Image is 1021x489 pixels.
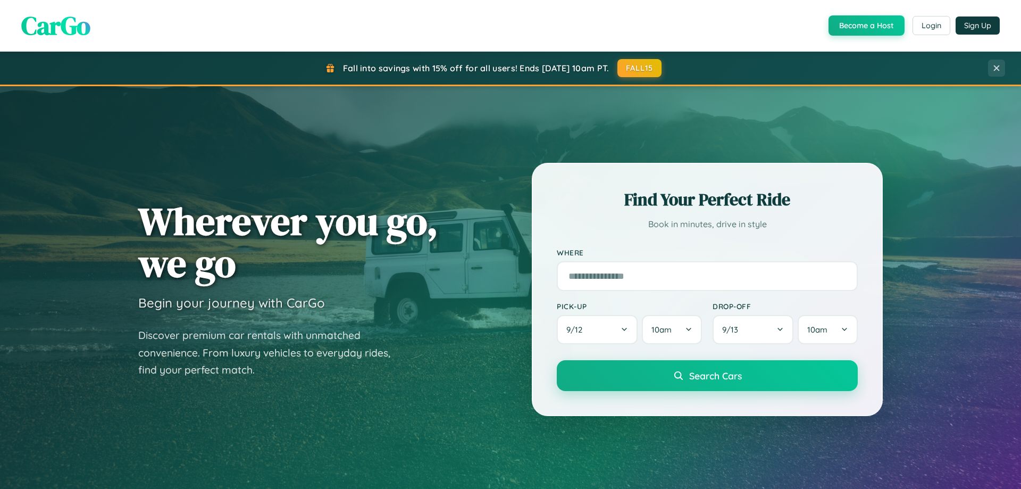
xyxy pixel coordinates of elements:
[689,370,742,382] span: Search Cars
[557,360,858,391] button: Search Cars
[557,217,858,232] p: Book in minutes, drive in style
[617,59,662,77] button: FALL15
[722,325,743,335] span: 9 / 13
[566,325,588,335] span: 9 / 12
[557,315,638,344] button: 9/12
[798,315,858,344] button: 10am
[828,15,905,36] button: Become a Host
[807,325,827,335] span: 10am
[642,315,702,344] button: 10am
[956,16,1000,35] button: Sign Up
[557,248,858,257] label: Where
[913,16,950,35] button: Login
[713,315,793,344] button: 9/13
[343,63,609,73] span: Fall into savings with 15% off for all users! Ends [DATE] 10am PT.
[557,188,858,211] h2: Find Your Perfect Ride
[21,8,90,43] span: CarGo
[138,327,404,379] p: Discover premium car rentals with unmatched convenience. From luxury vehicles to everyday rides, ...
[138,200,438,284] h1: Wherever you go, we go
[138,295,325,311] h3: Begin your journey with CarGo
[557,302,702,311] label: Pick-up
[713,302,858,311] label: Drop-off
[651,325,672,335] span: 10am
